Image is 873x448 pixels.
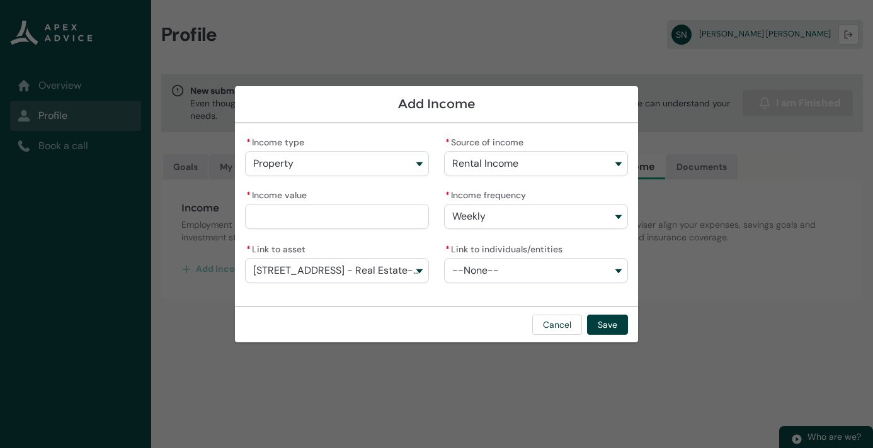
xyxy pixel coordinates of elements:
button: Cancel [532,315,582,335]
label: Source of income [444,133,528,148]
button: Link to asset [245,258,429,283]
button: Link to individuals/entities [444,258,628,283]
span: [STREET_ADDRESS] - Real Estate-Investment Property [253,265,421,276]
span: --None-- [452,265,499,276]
abbr: required [445,189,450,201]
label: Link to asset [245,240,311,255]
abbr: required [445,244,450,255]
abbr: required [246,137,251,148]
label: Link to individuals/entities [444,240,568,255]
button: Source of income [444,151,628,176]
label: Income type [245,133,309,148]
span: Rental Income [452,158,518,169]
button: Income type [245,151,429,176]
abbr: required [445,137,450,148]
span: Property [253,158,294,169]
abbr: required [246,244,251,255]
label: Income frequency [444,186,531,201]
abbr: required [246,189,251,201]
label: Income value [245,186,312,201]
button: Save [587,315,628,335]
span: Weekly [452,211,486,222]
h1: Add Income [245,96,628,112]
button: Income frequency [444,204,628,229]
